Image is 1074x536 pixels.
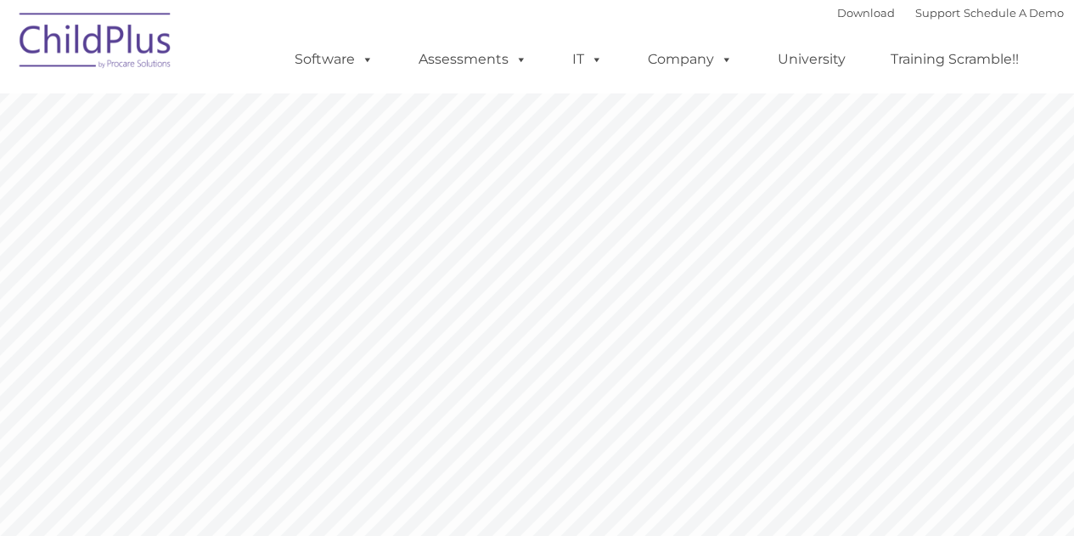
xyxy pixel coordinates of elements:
[761,42,863,76] a: University
[555,42,620,76] a: IT
[11,1,181,86] img: ChildPlus by Procare Solutions
[874,42,1036,76] a: Training Scramble!!
[915,6,960,20] a: Support
[402,42,544,76] a: Assessments
[837,6,1064,20] font: |
[278,42,391,76] a: Software
[631,42,750,76] a: Company
[837,6,895,20] a: Download
[964,6,1064,20] a: Schedule A Demo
